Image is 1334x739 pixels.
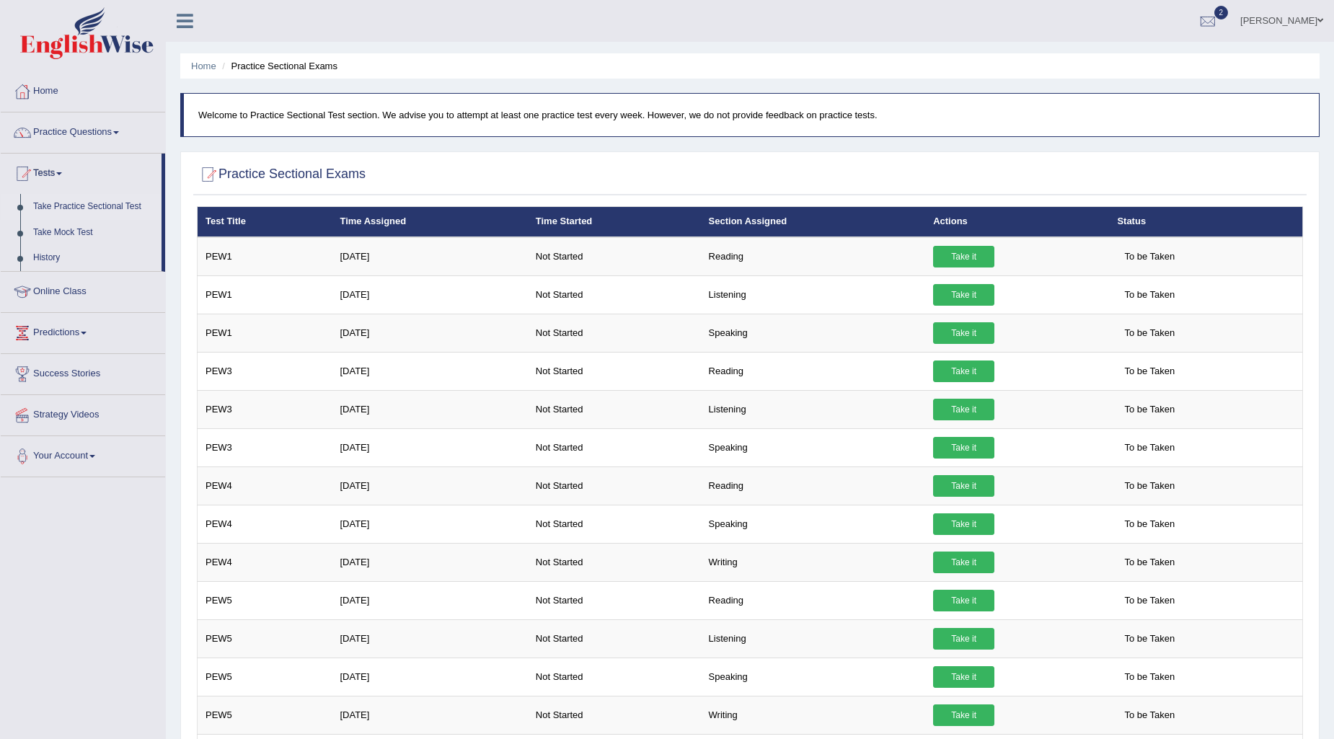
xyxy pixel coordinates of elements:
td: [DATE] [332,237,527,276]
a: Take it [933,552,994,573]
td: Not Started [528,619,701,658]
td: PEW4 [198,505,332,543]
td: Writing [701,543,926,581]
td: PEW1 [198,314,332,352]
a: Take it [933,399,994,420]
a: Take it [933,437,994,459]
td: [DATE] [332,543,527,581]
span: To be Taken [1117,513,1182,535]
a: Your Account [1,436,165,472]
td: Listening [701,275,926,314]
td: Speaking [701,658,926,696]
a: Home [191,61,216,71]
td: PEW3 [198,352,332,390]
td: [DATE] [332,314,527,352]
td: PEW5 [198,619,332,658]
td: [DATE] [332,581,527,619]
td: Writing [701,696,926,734]
span: To be Taken [1117,399,1182,420]
a: Take it [933,666,994,688]
td: [DATE] [332,390,527,428]
span: To be Taken [1117,360,1182,382]
th: Status [1109,207,1302,237]
td: Not Started [528,428,701,466]
td: Reading [701,466,926,505]
span: To be Taken [1117,475,1182,497]
td: Not Started [528,543,701,581]
td: Speaking [701,314,926,352]
td: [DATE] [332,696,527,734]
a: Take it [933,322,994,344]
td: Not Started [528,390,701,428]
span: To be Taken [1117,666,1182,688]
td: [DATE] [332,428,527,466]
td: Speaking [701,428,926,466]
a: Take Mock Test [27,220,162,246]
td: PEW3 [198,390,332,428]
td: PEW5 [198,581,332,619]
a: Strategy Videos [1,395,165,431]
th: Time Assigned [332,207,527,237]
td: [DATE] [332,275,527,314]
a: Take Practice Sectional Test [27,194,162,220]
span: To be Taken [1117,322,1182,344]
td: Not Started [528,505,701,543]
td: [DATE] [332,658,527,696]
span: To be Taken [1117,590,1182,611]
a: Tests [1,154,162,190]
td: [DATE] [332,466,527,505]
a: Success Stories [1,354,165,390]
p: Welcome to Practice Sectional Test section. We advise you to attempt at least one practice test e... [198,108,1304,122]
td: Not Started [528,466,701,505]
th: Section Assigned [701,207,926,237]
td: PEW5 [198,658,332,696]
a: Practice Questions [1,112,165,149]
a: Take it [933,284,994,306]
a: Take it [933,475,994,497]
a: Take it [933,513,994,535]
a: Take it [933,590,994,611]
td: PEW1 [198,275,332,314]
a: Take it [933,628,994,650]
td: Reading [701,581,926,619]
a: Take it [933,704,994,726]
li: Practice Sectional Exams [218,59,337,73]
td: [DATE] [332,352,527,390]
td: [DATE] [332,619,527,658]
td: Not Started [528,314,701,352]
td: Not Started [528,352,701,390]
td: Listening [701,390,926,428]
td: Not Started [528,275,701,314]
td: Reading [701,352,926,390]
a: Take it [933,360,994,382]
span: To be Taken [1117,552,1182,573]
td: [DATE] [332,505,527,543]
td: PEW4 [198,543,332,581]
td: PEW3 [198,428,332,466]
td: Not Started [528,658,701,696]
td: Not Started [528,237,701,276]
a: Online Class [1,272,165,308]
span: To be Taken [1117,704,1182,726]
td: Not Started [528,696,701,734]
td: Listening [701,619,926,658]
td: PEW5 [198,696,332,734]
span: 2 [1214,6,1229,19]
a: Take it [933,246,994,267]
td: Not Started [528,581,701,619]
span: To be Taken [1117,246,1182,267]
span: To be Taken [1117,628,1182,650]
th: Time Started [528,207,701,237]
th: Actions [925,207,1109,237]
td: Speaking [701,505,926,543]
a: History [27,245,162,271]
span: To be Taken [1117,437,1182,459]
a: Home [1,71,165,107]
a: Predictions [1,313,165,349]
td: PEW1 [198,237,332,276]
h2: Practice Sectional Exams [197,164,366,185]
span: To be Taken [1117,284,1182,306]
th: Test Title [198,207,332,237]
td: Reading [701,237,926,276]
td: PEW4 [198,466,332,505]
